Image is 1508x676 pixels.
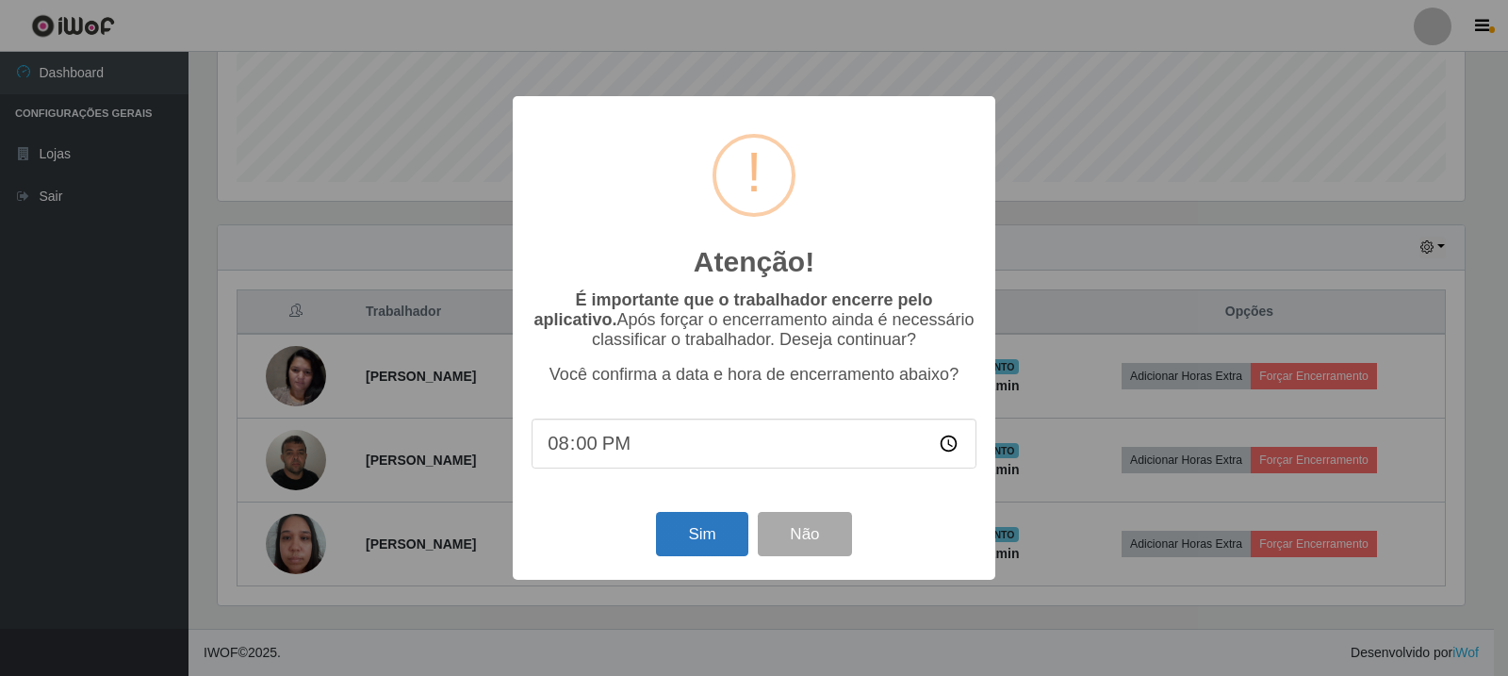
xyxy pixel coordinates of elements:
p: Após forçar o encerramento ainda é necessário classificar o trabalhador. Deseja continuar? [532,290,976,350]
h2: Atenção! [694,245,814,279]
b: É importante que o trabalhador encerre pelo aplicativo. [533,290,932,329]
button: Sim [656,512,747,556]
p: Você confirma a data e hora de encerramento abaixo? [532,365,976,385]
button: Não [758,512,851,556]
